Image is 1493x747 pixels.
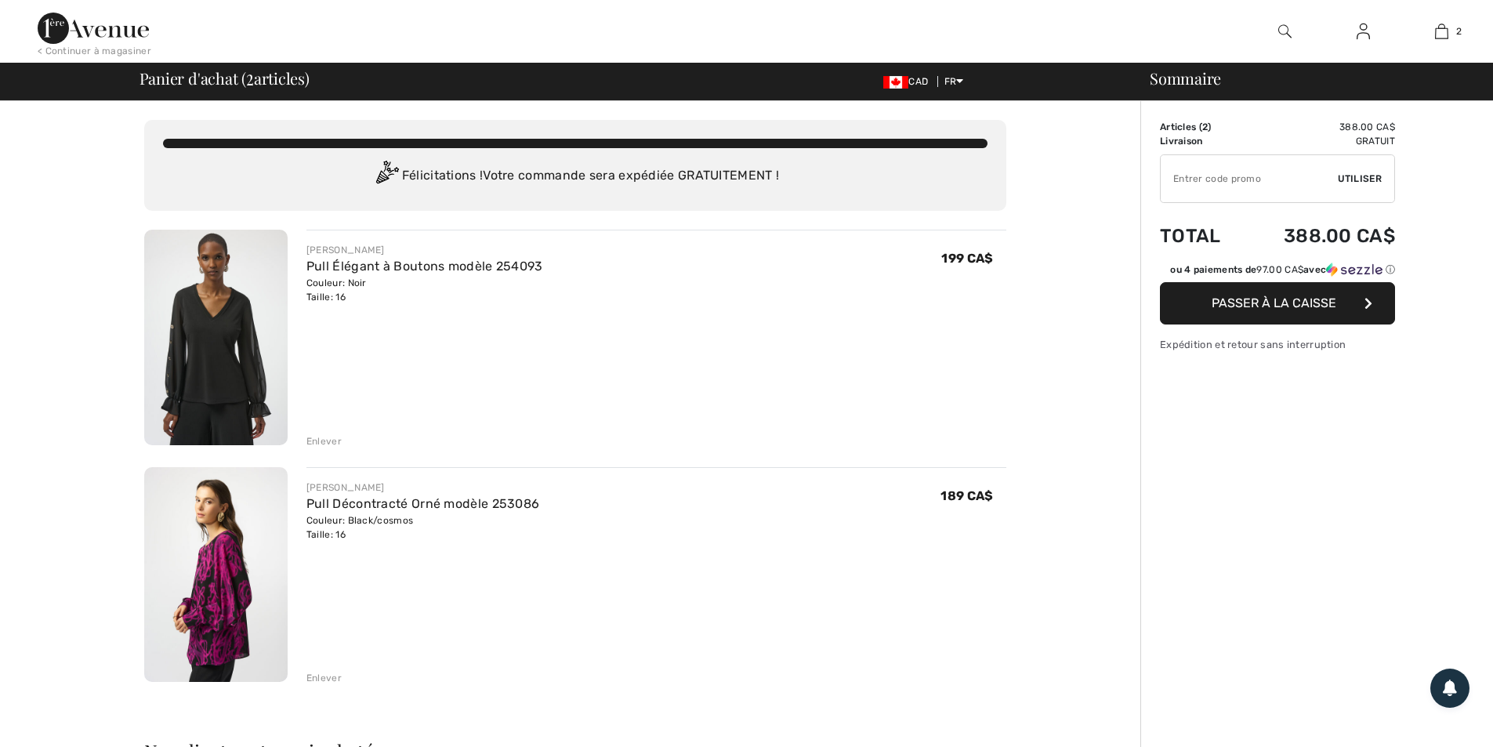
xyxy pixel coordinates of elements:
button: Passer à la caisse [1160,282,1395,325]
span: 189 CA$ [940,488,993,503]
td: Gratuit [1243,134,1395,148]
td: 388.00 CA$ [1243,120,1395,134]
td: Articles ( ) [1160,120,1243,134]
img: Pull Décontracté Orné modèle 253086 [144,467,288,683]
div: Couleur: Noir Taille: 16 [306,276,543,304]
img: Congratulation2.svg [371,161,402,192]
span: 199 CA$ [941,251,993,266]
img: Mon panier [1435,22,1448,41]
span: 2 [1202,121,1208,132]
span: 2 [246,67,254,87]
div: ou 4 paiements de avec [1170,263,1395,277]
div: [PERSON_NAME] [306,243,543,257]
div: Enlever [306,671,342,685]
input: Code promo [1161,155,1338,202]
div: ou 4 paiements de97.00 CA$avecSezzle Cliquez pour en savoir plus sur Sezzle [1160,263,1395,282]
span: 2 [1456,24,1462,38]
div: Félicitations ! Votre commande sera expédiée GRATUITEMENT ! [163,161,987,192]
a: 2 [1403,22,1480,41]
td: Livraison [1160,134,1243,148]
img: 1ère Avenue [38,13,149,44]
span: Passer à la caisse [1212,296,1336,310]
span: CAD [883,76,934,87]
div: Enlever [306,434,342,448]
img: Sezzle [1326,263,1382,277]
img: Mes infos [1357,22,1370,41]
img: Canadian Dollar [883,76,908,89]
img: recherche [1278,22,1292,41]
img: Pull Élégant à Boutons modèle 254093 [144,230,288,445]
a: Pull Décontracté Orné modèle 253086 [306,496,540,511]
div: [PERSON_NAME] [306,480,540,495]
span: 97.00 CA$ [1256,264,1303,275]
div: Couleur: Black/cosmos Taille: 16 [306,513,540,542]
span: Panier d'achat ( articles) [140,71,310,86]
span: FR [944,76,964,87]
td: 388.00 CA$ [1243,209,1395,263]
div: < Continuer à magasiner [38,44,151,58]
td: Total [1160,209,1243,263]
a: Pull Élégant à Boutons modèle 254093 [306,259,543,274]
a: Se connecter [1344,22,1382,42]
div: Expédition et retour sans interruption [1160,337,1395,352]
div: Sommaire [1131,71,1484,86]
span: Utiliser [1338,172,1382,186]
